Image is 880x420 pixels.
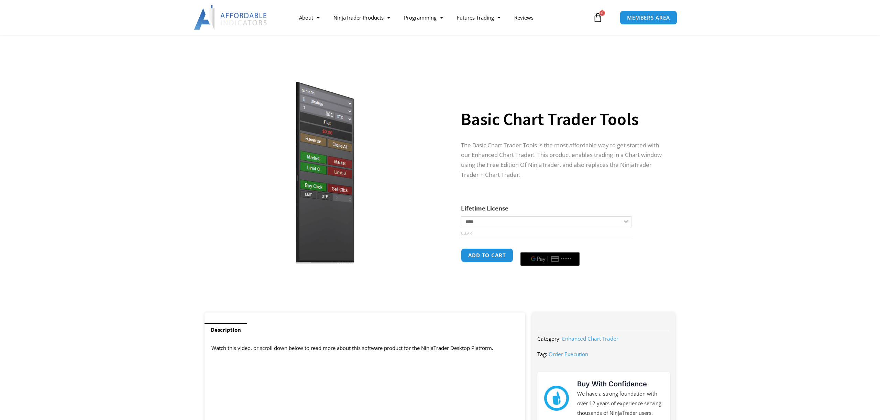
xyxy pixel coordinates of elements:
label: Lifetime License [461,204,508,212]
img: mark thumbs good 43913 | Affordable Indicators – NinjaTrader [544,386,569,410]
button: Buy with GPay [520,252,580,266]
a: 0 [583,8,613,27]
a: About [292,10,327,25]
a: MEMBERS AREA [620,11,677,25]
span: MEMBERS AREA [627,15,670,20]
button: Add to cart [461,248,513,262]
a: Programming [397,10,450,25]
img: LogoAI | Affordable Indicators – NinjaTrader [194,5,268,30]
p: The Basic Chart Trader Tools is the most affordable way to get started with our Enhanced Chart Tr... [461,140,662,180]
a: Clear options [461,231,472,236]
a: NinjaTrader Products [327,10,397,25]
img: BasicTools [214,78,436,268]
a: Enhanced Chart Trader [562,335,618,342]
a: Description [205,323,247,337]
span: 0 [599,10,605,16]
span: Category: [537,335,561,342]
a: Futures Trading [450,10,507,25]
nav: Menu [292,10,591,25]
a: Reviews [507,10,540,25]
p: We have a strong foundation with over 12 years of experience serving thousands of NinjaTrader users. [577,389,663,418]
h3: Buy With Confidence [577,379,663,389]
h1: Basic Chart Trader Tools [461,107,662,131]
iframe: PayPal Message 1 [461,272,662,277]
span: Tag: [537,351,547,357]
a: Order Execution [549,351,588,357]
iframe: Secure express checkout frame [519,247,581,248]
text: •••••• [561,257,571,261]
p: Watch this video, or scroll down below to read more about this software product for the NinjaTrad... [211,343,518,353]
